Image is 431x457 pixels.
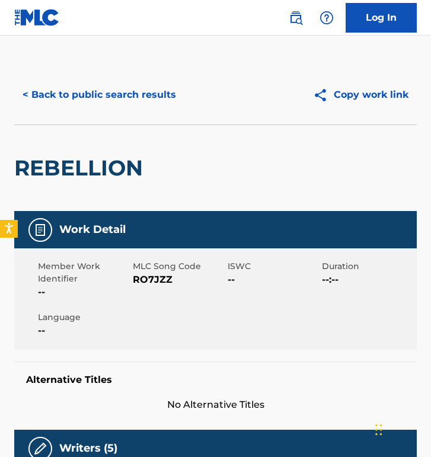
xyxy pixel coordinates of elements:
[305,80,417,110] button: Copy work link
[375,412,382,448] div: Drag
[38,324,130,338] span: --
[14,398,417,412] span: No Alternative Titles
[59,223,126,237] h5: Work Detail
[38,311,130,324] span: Language
[322,273,414,287] span: --:--
[284,6,308,30] a: Public Search
[133,273,225,287] span: RO7JZZ
[320,11,334,25] img: help
[289,11,303,25] img: search
[133,260,225,273] span: MLC Song Code
[228,273,320,287] span: --
[313,88,334,103] img: Copy work link
[14,155,149,181] h2: REBELLION
[315,6,339,30] div: Help
[228,260,320,273] span: ISWC
[346,3,417,33] a: Log In
[33,442,47,456] img: Writers
[322,260,414,273] span: Duration
[26,374,405,386] h5: Alternative Titles
[38,285,130,299] span: --
[33,223,47,237] img: Work Detail
[59,442,117,455] h5: Writers (5)
[14,80,184,110] button: < Back to public search results
[372,400,431,457] iframe: Chat Widget
[14,9,60,26] img: MLC Logo
[38,260,130,285] span: Member Work Identifier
